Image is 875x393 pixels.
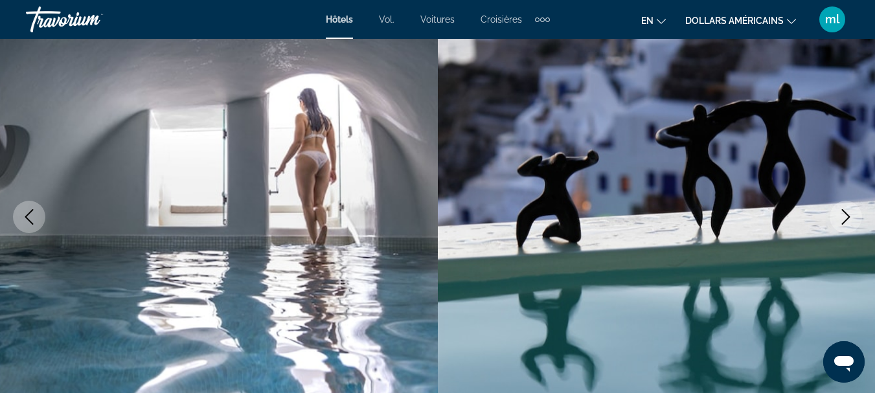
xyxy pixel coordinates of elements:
[379,14,394,25] a: Vol.
[823,341,865,383] iframe: Bouton de lancement de la fenêtre de messagerie
[535,9,550,30] button: Éléments de navigation supplémentaires
[326,14,353,25] a: Hôtels
[830,201,862,233] button: Next image
[26,3,155,36] a: Travorium
[641,16,653,26] font: en
[685,16,784,26] font: dollars américains
[420,14,455,25] a: Voitures
[481,14,522,25] a: Croisières
[825,12,839,26] font: ml
[685,11,796,30] button: Changer de devise
[815,6,849,33] button: Menu utilisateur
[13,201,45,233] button: Previous image
[641,11,666,30] button: Changer de langue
